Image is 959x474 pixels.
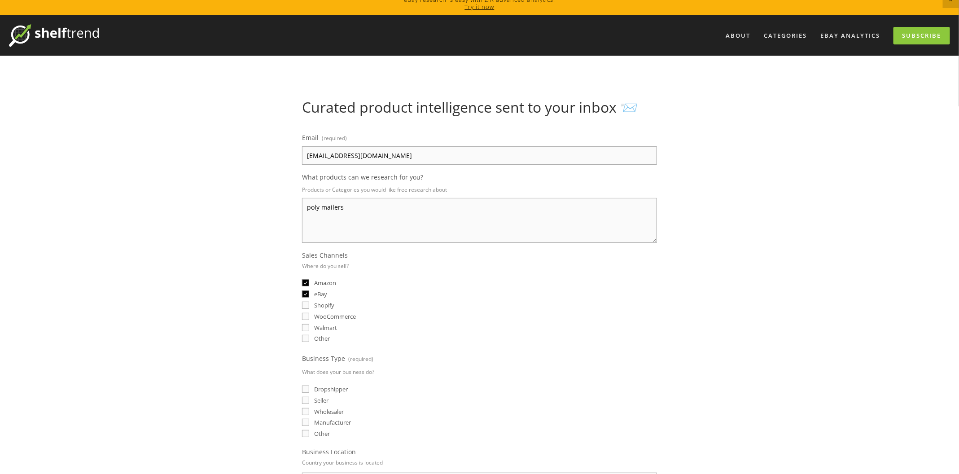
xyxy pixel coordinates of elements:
span: Other [314,334,330,342]
input: Walmart [302,324,309,331]
p: What does your business do? [302,365,374,378]
input: Seller [302,397,309,404]
input: Wholesaler [302,408,309,415]
input: Other [302,430,309,437]
span: Email [302,133,319,142]
span: Sales Channels [302,251,348,259]
p: Country your business is located [302,456,383,469]
a: About [720,28,756,43]
span: Dropshipper [314,385,348,393]
span: Seller [314,396,328,404]
span: (required) [322,132,347,145]
input: Other [302,335,309,342]
span: Business Type [302,354,345,363]
p: Where do you sell? [302,259,349,272]
div: Categories [758,28,813,43]
input: Manufacturer [302,419,309,426]
span: Other [314,430,330,438]
a: Subscribe [893,27,950,44]
p: Products or Categories you would like free research about [302,183,657,196]
span: (required) [348,352,373,365]
span: WooCommerce [314,312,356,320]
img: ShelfTrend [9,24,99,47]
span: Manufacturer [314,418,351,426]
input: Amazon [302,279,309,286]
input: WooCommerce [302,313,309,320]
span: Business Location [302,448,356,456]
span: What products can we research for you? [302,173,423,181]
input: eBay [302,290,309,298]
span: Walmart [314,324,337,332]
a: Try it now [465,3,495,11]
span: Wholesaler [314,408,344,416]
span: Amazon [314,279,336,287]
a: eBay Analytics [814,28,886,43]
textarea: poly mailers [302,198,657,243]
span: Shopify [314,301,334,309]
input: Dropshipper [302,386,309,393]
input: Shopify [302,302,309,309]
h1: Curated product intelligence sent to your inbox 📨 [302,99,657,116]
span: eBay [314,290,327,298]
